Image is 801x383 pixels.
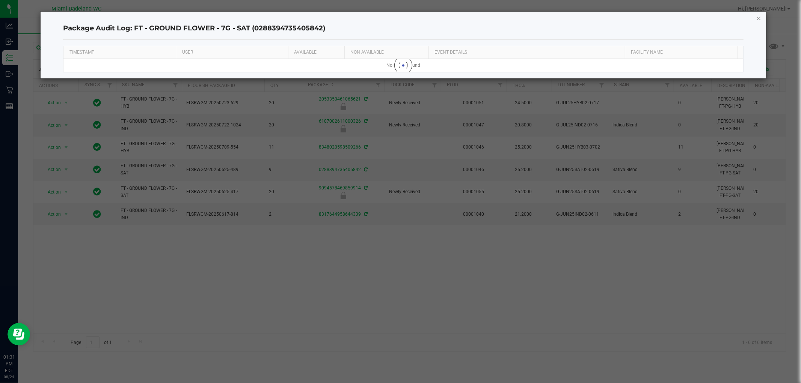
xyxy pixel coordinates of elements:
th: TIMESTAMP [63,46,176,59]
th: Facility Name [625,46,737,59]
h4: Package Audit Log: FT - GROUND FLOWER - 7G - SAT (0288394735405842) [63,24,743,33]
th: EVENT DETAILS [428,46,625,59]
th: AVAILABLE [288,46,344,59]
th: USER [176,46,288,59]
iframe: Resource center [8,323,30,345]
th: NON AVAILABLE [344,46,428,59]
